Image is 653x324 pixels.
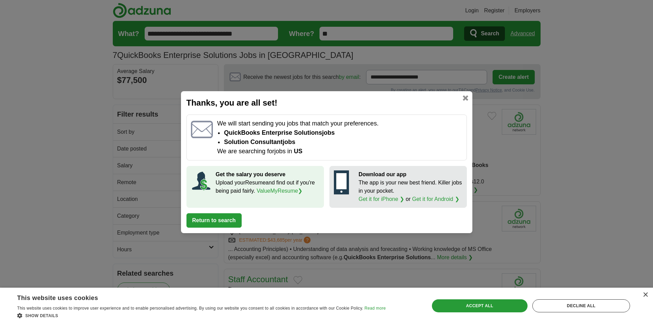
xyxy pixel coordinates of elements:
p: We are searching for jobs in [217,147,462,156]
a: Get it for Android ❯ [412,196,459,202]
span: This website uses cookies to improve user experience and to enable personalised advertising. By u... [17,306,363,311]
div: Close [643,292,648,298]
a: ValueMyResume❯ [257,188,303,194]
div: Show details [17,312,386,319]
li: solution consultant jobs [224,137,462,147]
span: US [294,148,302,155]
p: We will start sending you jobs that match your preferences. [217,119,462,128]
div: This website uses cookies [17,292,368,302]
h2: Thanks, you are all set! [186,97,467,109]
p: The app is your new best friend. Killer jobs in your pocket. or [359,179,462,203]
a: Read more, opens a new window [364,306,386,311]
p: Get the salary you deserve [216,170,319,179]
li: QuickBooks Enterprise Solutions jobs [224,128,462,137]
span: Show details [25,313,58,318]
div: Accept all [432,299,528,312]
div: Decline all [532,299,630,312]
button: Return to search [186,213,242,228]
p: Upload your Resume and find out if you're being paid fairly. [216,179,319,195]
a: Get it for iPhone ❯ [359,196,404,202]
p: Download our app [359,170,462,179]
